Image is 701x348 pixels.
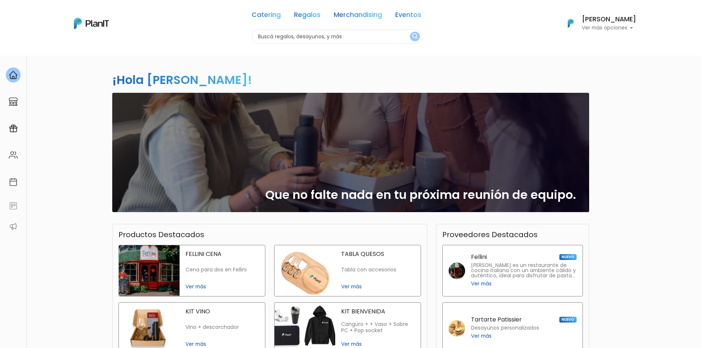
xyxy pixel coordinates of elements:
a: Fellini NUEVO [PERSON_NAME] es un restaurante de cocina italiana con un ambiente cálido y auténti... [442,245,583,296]
p: [PERSON_NAME] es un restaurante de cocina italiana con un ambiente cálido y auténtico, ideal para... [471,263,577,278]
img: campaigns-02234683943229c281be62815700db0a1741e53638e28bf9629b52c665b00959.svg [9,124,18,133]
h2: ¡Hola [PERSON_NAME]! [112,71,252,88]
span: Ver más [185,340,259,348]
span: Ver más [341,283,415,291]
img: marketplace-4ceaa7011d94191e9ded77b95e3339b90024bf715f7c57f8cf31f2d8c509eaba.svg [9,97,18,106]
p: TABLA QUESOS [341,251,415,257]
h6: [PERSON_NAME] [582,16,636,23]
h3: Proveedores Destacados [442,230,538,239]
img: home-e721727adea9d79c4d83392d1f703f7f8bce08238fde08b1acbfd93340b81755.svg [9,71,18,80]
p: Ver más opciones [582,25,636,31]
img: partners-52edf745621dab592f3b2c58e3bca9d71375a7ef29c3b500c9f145b62cc070d4.svg [9,222,18,231]
img: tabla quesos [275,245,335,296]
a: Catering [252,12,281,21]
button: PlanIt Logo [PERSON_NAME] Ver más opciones [558,14,636,33]
p: Desayunos personalizados [471,326,539,331]
p: KIT VINO [185,309,259,314]
img: feedback-78b5a0c8f98aac82b08bfc38622c3050aee476f2c9584af64705fc4e61158814.svg [9,201,18,210]
p: Canguro + + Vaso + Sobre PC + Pop socket [341,321,415,334]
span: Ver más [471,280,492,288]
img: fellini [449,263,465,279]
input: Buscá regalos, desayunos, y más [252,29,421,44]
h3: Productos Destacados [118,230,204,239]
p: Tabla con accesorios [341,267,415,273]
p: FELLINI CENA [185,251,259,257]
span: Ver más [341,340,415,348]
img: fellini cena [119,245,180,296]
img: people-662611757002400ad9ed0e3c099ab2801c6687ba6c219adb57efc949bc21e19d.svg [9,151,18,159]
a: Eventos [395,12,421,21]
span: NUEVO [559,254,576,260]
a: Merchandising [334,12,382,21]
h2: Que no falte nada en tu próxima reunión de equipo. [265,188,576,202]
p: Fellini [471,254,487,260]
img: calendar-87d922413cdce8b2cf7b7f5f62616a5cf9e4887200fb71536465627b3292af00.svg [9,177,18,186]
span: Ver más [471,332,492,340]
p: Cena para dos en Fellini [185,267,259,273]
p: KIT BIENVENIDA [341,309,415,314]
p: Tartarte Patissier [471,317,522,323]
img: search_button-432b6d5273f82d61273b3651a40e1bd1b912527efae98b1b7a1b2c0702e16a8d.svg [412,33,418,40]
img: PlanIt Logo [563,15,579,31]
p: Vino + descorchador [185,324,259,330]
a: tabla quesos TABLA QUESOS Tabla con accesorios Ver más [274,245,421,296]
a: fellini cena FELLINI CENA Cena para dos en Fellini Ver más [118,245,265,296]
span: NUEVO [559,317,576,323]
img: PlanIt Logo [74,18,109,29]
span: Ver más [185,283,259,291]
a: Regalos [294,12,321,21]
img: tartarte patissier [449,320,465,337]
